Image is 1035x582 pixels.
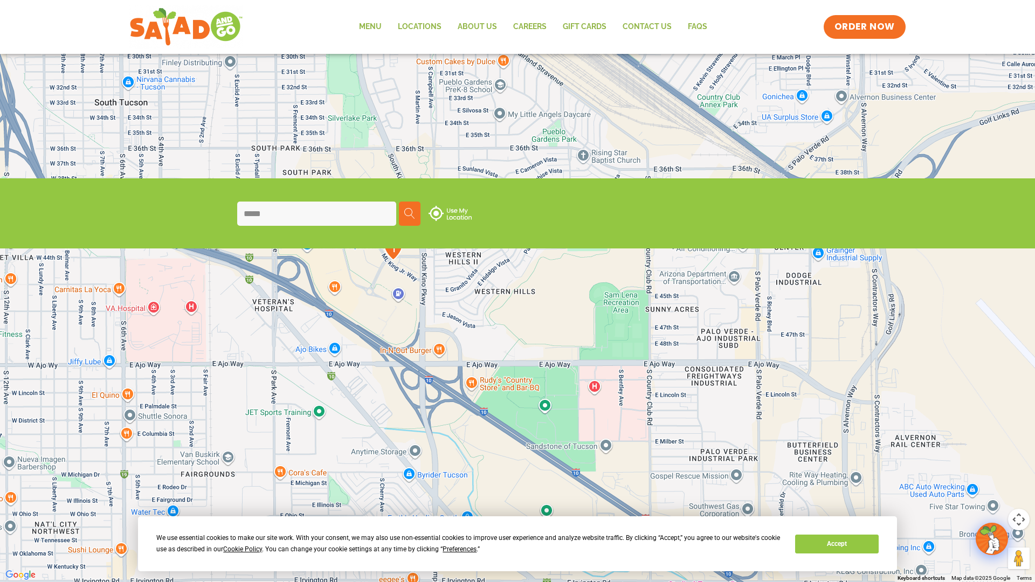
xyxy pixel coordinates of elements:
a: ORDER NOW [824,15,906,39]
a: Careers [505,15,555,39]
div: Cookie Consent Prompt [138,516,897,571]
a: Contact Us [615,15,680,39]
img: wpChatIcon [977,524,1007,554]
button: Accept [795,535,878,553]
a: FAQs [680,15,715,39]
a: GIFT CARDS [555,15,615,39]
a: Locations [390,15,450,39]
span: Cookie Policy [223,545,262,553]
a: About Us [450,15,505,39]
nav: Menu [351,15,715,39]
img: search.svg [404,208,415,219]
div: We use essential cookies to make our site work. With your consent, we may also use non-essential ... [156,532,782,555]
a: Menu [351,15,390,39]
span: ORDER NOW [834,20,895,33]
img: use-location.svg [429,206,472,221]
span: Preferences [443,545,477,553]
img: new-SAG-logo-768×292 [129,5,243,48]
